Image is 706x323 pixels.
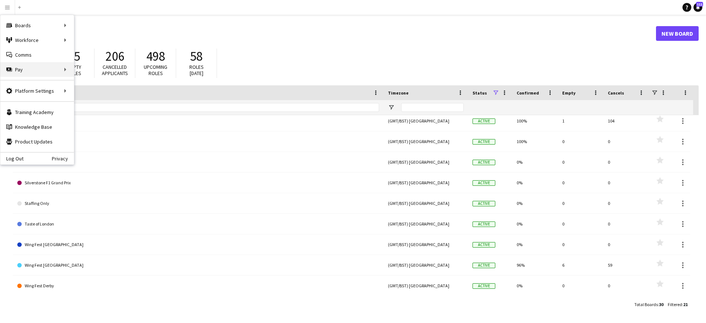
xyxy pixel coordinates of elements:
div: 0% [512,173,558,193]
div: Boards [0,18,74,33]
span: Active [473,139,495,145]
div: (GMT/BST) [GEOGRAPHIC_DATA] [384,173,468,193]
div: 0 [603,214,649,234]
div: 0 [558,276,603,296]
div: 0% [512,276,558,296]
a: Wing Fest [GEOGRAPHIC_DATA] [17,255,379,276]
div: 0% [512,193,558,213]
h1: Boards [13,28,656,39]
span: Active [473,160,495,165]
div: 0 [558,173,603,193]
div: 0 [603,234,649,255]
div: 104 [603,111,649,131]
span: Roles [DATE] [189,64,204,77]
span: Active [473,263,495,268]
a: Meatopia [17,111,379,131]
div: 0 [558,131,603,152]
a: Product Updates [0,134,74,149]
span: Confirmed [517,90,539,96]
div: : [634,297,663,312]
span: 111 [696,2,703,7]
a: Training Academy [0,105,74,120]
div: (GMT/BST) [GEOGRAPHIC_DATA] [384,276,468,296]
a: Comms [0,47,74,62]
span: Timezone [388,90,409,96]
a: Wing Fest Derby [17,276,379,296]
span: Cancelled applicants [102,64,128,77]
div: 0 [603,193,649,213]
span: Active [473,221,495,227]
div: 100% [512,111,558,131]
input: Board name Filter Input [31,103,379,112]
span: Filtered [668,302,682,307]
span: Active [473,201,495,206]
span: Total Boards [634,302,658,307]
a: Log Out [0,156,24,161]
span: 30 [659,302,663,307]
a: Silverstone F1 Grand Prix [17,173,379,193]
a: Taste of London [17,214,379,234]
span: Active [473,118,495,124]
span: Active [473,283,495,289]
a: Staffing Only [17,193,379,214]
a: Privacy [52,156,74,161]
div: Platform Settings [0,84,74,98]
a: New Board [656,26,699,41]
div: 0 [603,152,649,172]
div: 0% [512,152,558,172]
div: 1 [558,111,603,131]
div: (GMT/BST) [GEOGRAPHIC_DATA] [384,234,468,255]
a: Wing Fest [GEOGRAPHIC_DATA] [17,234,379,255]
span: Active [473,242,495,248]
a: Knowledge Base [0,120,74,134]
div: 100% [512,131,558,152]
span: 58 [190,48,203,64]
a: Polo in the Park [17,152,379,173]
span: 206 [106,48,124,64]
span: Active [473,180,495,186]
div: 0 [558,234,603,255]
input: Timezone Filter Input [401,103,464,112]
div: (GMT/BST) [GEOGRAPHIC_DATA] [384,152,468,172]
span: Upcoming roles [144,64,167,77]
div: 59 [603,255,649,275]
div: 6 [558,255,603,275]
div: 0 [558,193,603,213]
a: Office [17,131,379,152]
span: 21 [683,302,688,307]
span: Cancels [608,90,624,96]
div: (GMT/BST) [GEOGRAPHIC_DATA] [384,255,468,275]
span: Status [473,90,487,96]
div: 0 [558,214,603,234]
span: Empty [562,90,575,96]
div: 0 [603,131,649,152]
div: (GMT/BST) [GEOGRAPHIC_DATA] [384,111,468,131]
div: (GMT/BST) [GEOGRAPHIC_DATA] [384,131,468,152]
span: 498 [146,48,165,64]
button: Open Filter Menu [388,104,395,111]
div: 0 [603,173,649,193]
div: (GMT/BST) [GEOGRAPHIC_DATA] [384,193,468,213]
div: 0 [603,276,649,296]
div: 0 [558,152,603,172]
div: Pay [0,62,74,77]
div: Workforce [0,33,74,47]
div: 0% [512,234,558,255]
div: 96% [512,255,558,275]
a: 111 [693,3,702,12]
div: 0% [512,214,558,234]
div: (GMT/BST) [GEOGRAPHIC_DATA] [384,214,468,234]
div: : [668,297,688,312]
